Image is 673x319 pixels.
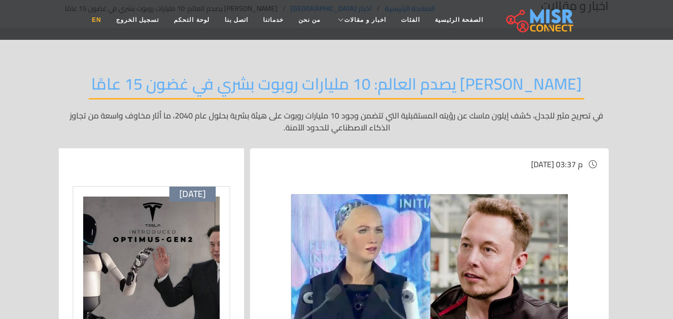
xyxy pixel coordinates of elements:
[291,10,328,29] a: من نحن
[89,74,584,100] h2: [PERSON_NAME] يصدم العالم: 10 مليارات روبوت بشري في غضون 15 عامًا
[109,10,166,29] a: تسجيل الخروج
[65,109,609,133] p: في تصريح مثير للجدل، كشف إيلون ماسك عن رؤيته المستقبلية التي تتضمن وجود 10 مليارات روبوت على هيئة...
[531,157,583,172] span: [DATE] 03:37 م
[506,7,573,32] img: main.misr_connect
[166,10,217,29] a: لوحة التحكم
[256,10,291,29] a: خدماتنا
[217,10,256,29] a: اتصل بنا
[179,189,206,200] span: [DATE]
[344,15,386,24] span: اخبار و مقالات
[84,10,109,29] a: EN
[394,10,427,29] a: الفئات
[328,10,394,29] a: اخبار و مقالات
[427,10,491,29] a: الصفحة الرئيسية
